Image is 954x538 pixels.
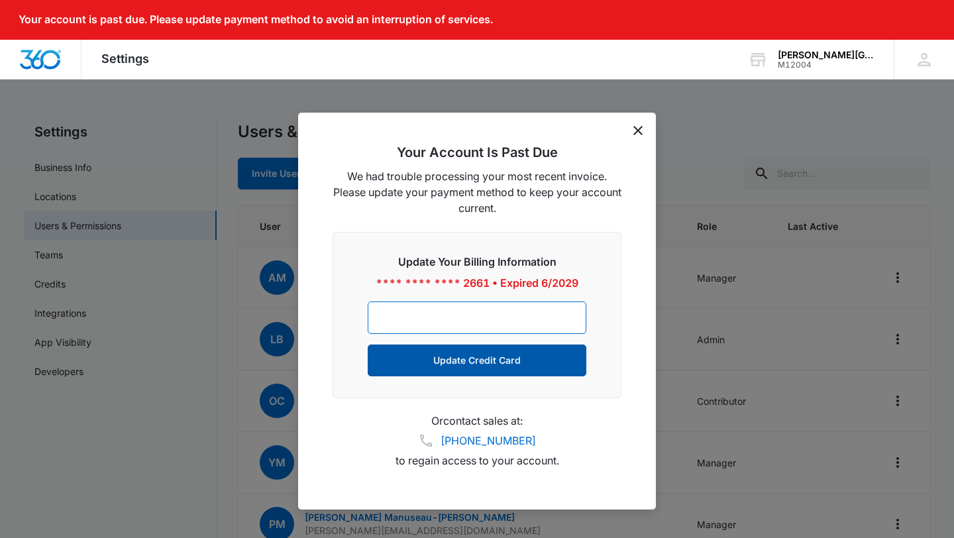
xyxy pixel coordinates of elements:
p: Or contact sales at: to regain access to your account. [333,414,621,467]
a: [PHONE_NUMBER] [441,433,536,449]
button: dismiss this dialog [633,126,643,135]
span: Settings [101,52,149,66]
h3: Update Your Billing Information [368,254,586,270]
h2: Your Account Is Past Due [333,144,621,160]
p: Your account is past due. Please update payment method to avoid an interruption of services. [19,13,493,26]
iframe: Защищенное окно для ввода данных оплаты картой [382,312,572,323]
button: Update Credit Card [368,345,586,376]
div: account name [778,50,874,60]
div: Settings [81,40,169,79]
div: account id [778,60,874,70]
p: We had trouble processing your most recent invoice. Please update your payment method to keep you... [333,168,621,216]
